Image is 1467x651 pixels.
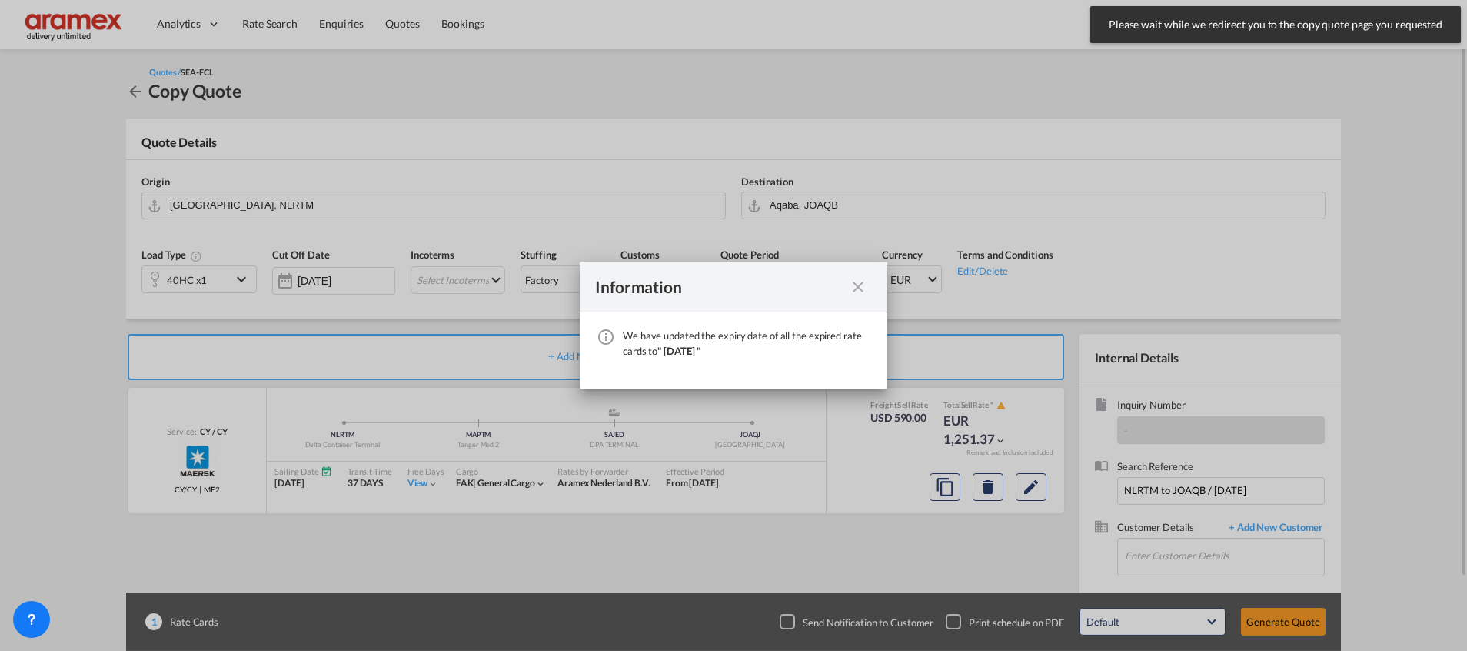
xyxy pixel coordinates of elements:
[623,328,872,359] div: We have updated the expiry date of all the expired rate cards to
[849,278,867,296] md-icon: icon-close fg-AAA8AD cursor
[657,345,700,357] span: " [DATE] "
[597,328,615,346] md-icon: icon-information-outline
[1104,17,1447,32] span: Please wait while we redirect you to the copy quote page you requested
[595,277,844,296] div: Information
[580,262,887,389] md-dialog: We have ...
